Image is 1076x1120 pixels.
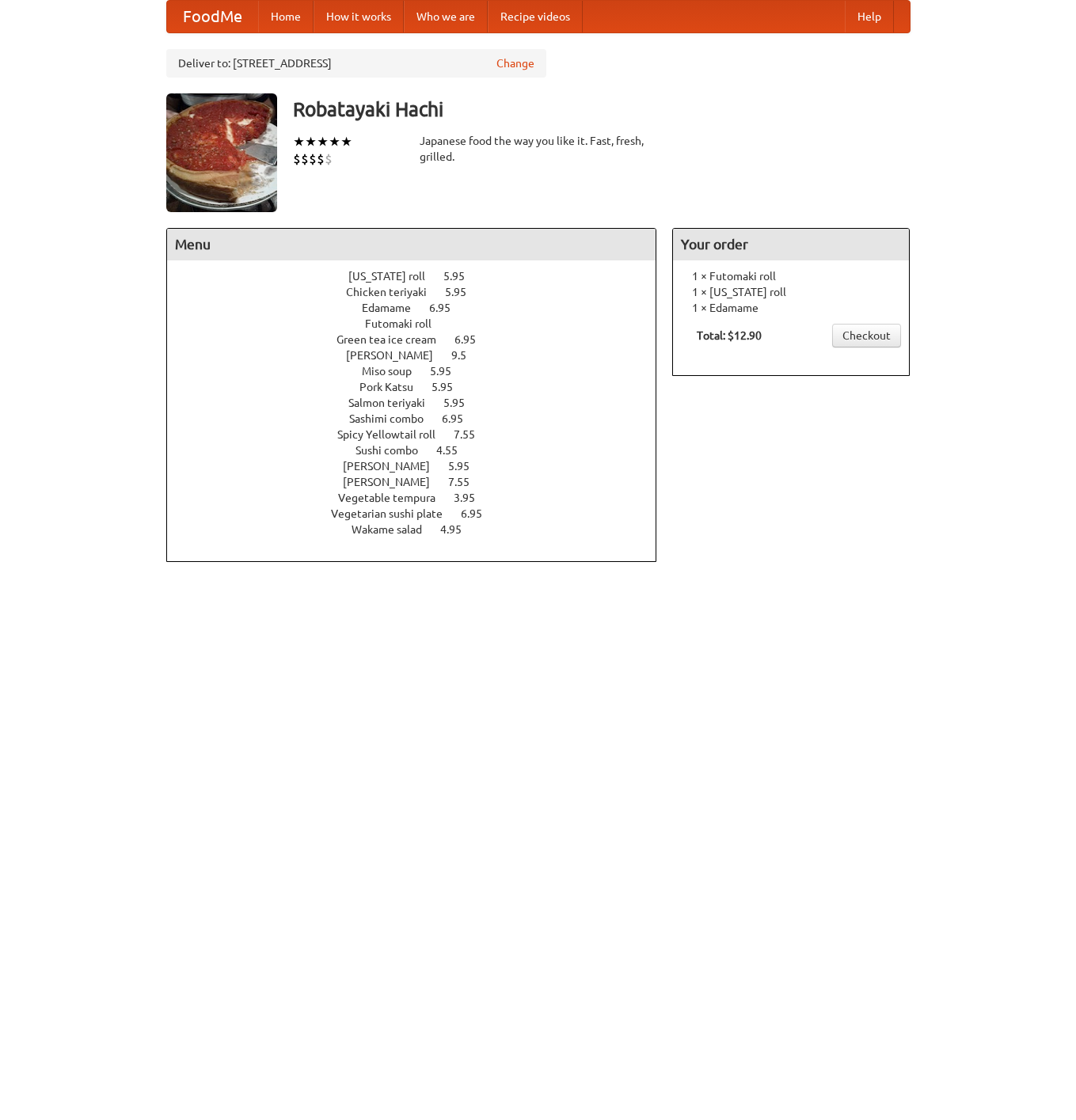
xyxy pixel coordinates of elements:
[430,365,467,378] span: 5.95
[348,397,441,409] span: Salmon teriyaki
[352,523,491,536] a: Wakame salad 4.95
[443,397,481,409] span: 5.95
[461,507,498,520] span: 6.95
[832,324,901,347] a: Checkout
[352,523,438,536] span: Wakame salad
[365,317,477,330] a: Futomaki roll
[337,428,451,441] span: Spicy Yellowtail roll
[338,492,451,504] span: Vegetable tempura
[432,381,469,393] span: 5.95
[365,317,447,330] span: Futomaki roll
[305,133,317,150] li: ★
[442,412,479,425] span: 6.95
[167,229,656,260] h4: Menu
[346,286,443,298] span: Chicken teriyaki
[343,476,499,488] a: [PERSON_NAME] 7.55
[258,1,314,32] a: Home
[340,133,352,150] li: ★
[346,286,496,298] a: Chicken teriyaki 5.95
[845,1,894,32] a: Help
[338,492,504,504] a: Vegetable tempura 3.95
[445,286,482,298] span: 5.95
[697,329,762,342] b: Total: $12.90
[362,365,428,378] span: Miso soup
[293,93,911,125] h3: Robatayaki Hachi
[336,333,452,346] span: Green tea ice cream
[359,381,429,393] span: Pork Katsu
[331,507,511,520] a: Vegetarian sushi plate 6.95
[329,133,340,150] li: ★
[346,349,449,362] span: [PERSON_NAME]
[293,150,301,168] li: $
[317,133,329,150] li: ★
[488,1,583,32] a: Recipe videos
[436,444,473,457] span: 4.55
[362,365,481,378] a: Miso soup 5.95
[349,412,439,425] span: Sashimi combo
[337,428,504,441] a: Spicy Yellowtail roll 7.55
[348,397,494,409] a: Salmon teriyaki 5.95
[681,268,901,284] li: 1 × Futomaki roll
[293,133,305,150] li: ★
[166,49,546,78] div: Deliver to: [STREET_ADDRESS]
[448,460,485,473] span: 5.95
[681,284,901,300] li: 1 × [US_STATE] roll
[314,1,404,32] a: How it works
[454,333,492,346] span: 6.95
[448,476,485,488] span: 7.55
[348,270,441,283] span: [US_STATE] roll
[325,150,333,168] li: $
[429,302,466,314] span: 6.95
[355,444,487,457] a: Sushi combo 4.55
[346,349,496,362] a: [PERSON_NAME] 9.5
[348,270,494,283] a: [US_STATE] roll 5.95
[343,460,499,473] a: [PERSON_NAME] 5.95
[454,492,491,504] span: 3.95
[454,428,491,441] span: 7.55
[166,93,277,212] img: angular.jpg
[309,150,317,168] li: $
[343,460,446,473] span: [PERSON_NAME]
[451,349,482,362] span: 9.5
[355,444,434,457] span: Sushi combo
[349,412,492,425] a: Sashimi combo 6.95
[343,476,446,488] span: [PERSON_NAME]
[673,229,909,260] h4: Your order
[317,150,325,168] li: $
[443,270,481,283] span: 5.95
[167,1,258,32] a: FoodMe
[404,1,488,32] a: Who we are
[362,302,427,314] span: Edamame
[362,302,480,314] a: Edamame 6.95
[440,523,477,536] span: 4.95
[681,300,901,316] li: 1 × Edamame
[496,55,534,71] a: Change
[301,150,309,168] li: $
[359,381,482,393] a: Pork Katsu 5.95
[420,133,657,165] div: Japanese food the way you like it. Fast, fresh, grilled.
[331,507,458,520] span: Vegetarian sushi plate
[336,333,505,346] a: Green tea ice cream 6.95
